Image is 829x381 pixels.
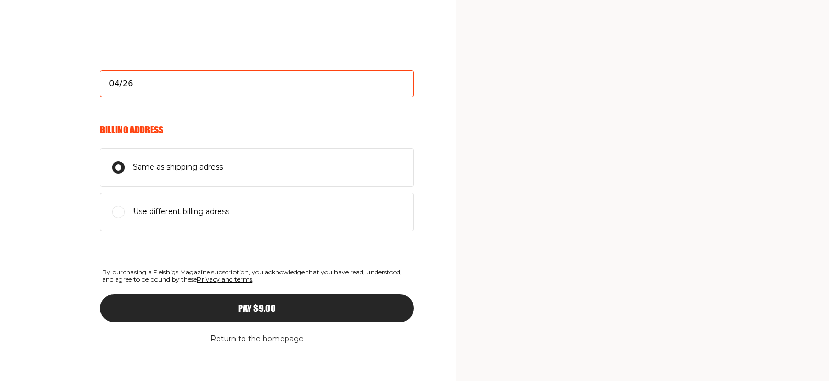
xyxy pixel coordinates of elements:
button: Return to the homepage [210,333,304,345]
span: Same as shipping adress [133,161,223,174]
input: Please enter a valid expiration date in the format MM/YY [100,70,414,97]
input: Use different billing adress [112,206,125,218]
span: By purchasing a Fleishigs Magazine subscription, you acknowledge that you have read, understood, ... [100,266,414,286]
iframe: cvv [100,35,414,113]
h6: Billing Address [100,124,414,136]
span: Use different billing adress [133,206,229,218]
a: Privacy and terms [197,275,252,283]
input: Same as shipping adress [112,161,125,174]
